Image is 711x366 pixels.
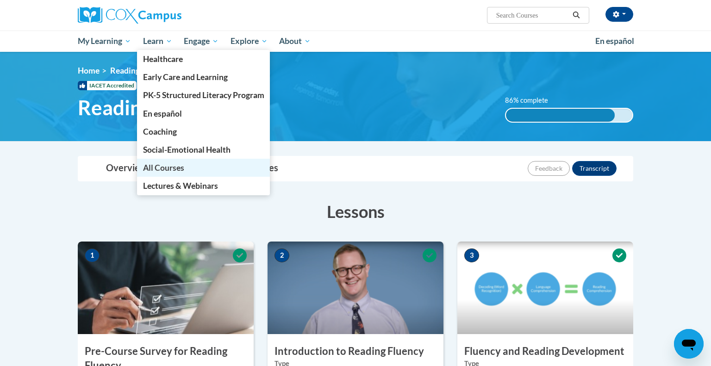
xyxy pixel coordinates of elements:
iframe: Button to launch messaging window [674,329,704,359]
span: 1 [85,248,100,262]
span: Reading Fluency [110,66,169,75]
span: Engage [184,36,218,47]
span: Coaching [143,127,177,136]
span: 2 [274,248,289,262]
a: Home [78,66,100,75]
h3: Lessons [78,200,633,223]
span: IACET Accredited [78,81,137,90]
span: Explore [231,36,268,47]
span: My Learning [78,36,131,47]
span: Reading Fluency [78,95,228,120]
a: Healthcare [137,50,270,68]
input: Search Courses [495,10,569,21]
span: En español [143,109,182,118]
a: En español [589,31,640,51]
h3: Introduction to Reading Fluency [268,344,443,359]
img: Cox Campus [78,7,181,24]
a: En español [137,105,270,123]
a: Engage [178,31,225,52]
a: Early Care and Learning [137,68,270,86]
a: PK-5 Structured Literacy Program [137,86,270,104]
span: Learn [143,36,172,47]
a: About [274,31,317,52]
img: Course Image [457,242,633,334]
span: En español [595,36,634,46]
h3: Fluency and Reading Development [457,344,633,359]
a: Lectures & Webinars [137,177,270,195]
button: Feedback [528,161,570,176]
a: Overview [97,156,156,181]
button: Transcript [572,161,617,176]
img: Course Image [78,242,254,334]
button: Search [569,10,583,21]
a: Cox Campus [78,7,254,24]
button: Account Settings [605,7,633,22]
img: Course Image [268,242,443,334]
a: All Courses [137,159,270,177]
span: Early Care and Learning [143,72,228,82]
label: 86% complete [505,95,558,105]
a: Learn [137,31,178,52]
span: PK-5 Structured Literacy Program [143,90,264,100]
div: 86% complete [506,109,615,122]
span: 3 [464,248,479,262]
span: Social-Emotional Health [143,145,231,155]
span: Healthcare [143,54,183,64]
a: Coaching [137,123,270,141]
a: Social-Emotional Health [137,141,270,159]
div: Main menu [64,31,647,52]
a: My Learning [72,31,137,52]
span: All Courses [143,163,184,173]
span: About [279,36,311,47]
span: Lectures & Webinars [143,181,218,191]
a: Explore [225,31,274,52]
